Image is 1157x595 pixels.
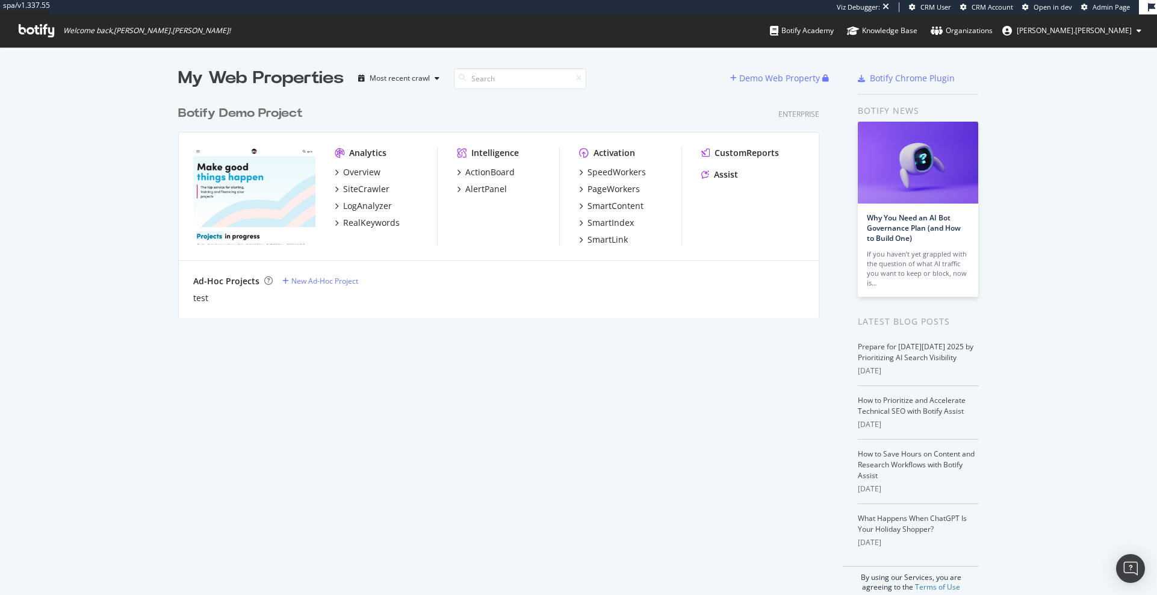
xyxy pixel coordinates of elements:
[335,183,389,195] a: SiteCrawler
[770,25,834,37] div: Botify Academy
[858,395,966,416] a: How to Prioritize and Accelerate Technical SEO with Botify Assist
[858,419,979,430] div: [DATE]
[579,166,646,178] a: SpeedWorkers
[193,292,208,304] a: test
[1093,2,1130,11] span: Admin Page
[993,21,1151,40] button: [PERSON_NAME].[PERSON_NAME]
[931,25,993,37] div: Organizations
[837,2,880,12] div: Viz Debugger:
[870,72,955,84] div: Botify Chrome Plugin
[858,104,979,117] div: Botify news
[847,14,917,47] a: Knowledge Base
[858,341,973,363] a: Prepare for [DATE][DATE] 2025 by Prioritizing AI Search Visibility
[291,276,358,286] div: New Ad-Hoc Project
[778,109,819,119] div: Enterprise
[588,166,646,178] div: SpeedWorkers
[178,66,344,90] div: My Web Properties
[471,147,519,159] div: Intelligence
[867,213,961,243] a: Why You Need an AI Bot Governance Plan (and How to Build One)
[454,68,586,89] input: Search
[193,147,315,245] img: ulule.com
[920,2,951,11] span: CRM User
[715,147,779,159] div: CustomReports
[1116,554,1145,583] div: Open Intercom Messenger
[343,166,380,178] div: Overview
[343,183,389,195] div: SiteCrawler
[588,183,640,195] div: PageWorkers
[588,234,628,246] div: SmartLink
[858,449,975,481] a: How to Save Hours on Content and Research Workflows with Botify Assist
[178,90,829,318] div: grid
[739,72,820,84] div: Demo Web Property
[370,75,430,82] div: Most recent crawl
[178,105,308,122] a: Botify Demo Project
[353,69,444,88] button: Most recent crawl
[730,69,822,88] button: Demo Web Property
[335,200,392,212] a: LogAnalyzer
[714,169,738,181] div: Assist
[701,169,738,181] a: Assist
[960,2,1013,12] a: CRM Account
[457,166,515,178] a: ActionBoard
[178,105,303,122] div: Botify Demo Project
[335,217,400,229] a: RealKeywords
[858,484,979,494] div: [DATE]
[858,513,967,534] a: What Happens When ChatGPT Is Your Holiday Shopper?
[579,200,644,212] a: SmartContent
[858,72,955,84] a: Botify Chrome Plugin
[594,147,635,159] div: Activation
[465,166,515,178] div: ActionBoard
[931,14,993,47] a: Organizations
[579,234,628,246] a: SmartLink
[588,200,644,212] div: SmartContent
[588,217,634,229] div: SmartIndex
[343,200,392,212] div: LogAnalyzer
[343,217,400,229] div: RealKeywords
[843,566,979,592] div: By using our Services, you are agreeing to the
[915,582,960,592] a: Terms of Use
[465,183,507,195] div: AlertPanel
[63,26,231,36] span: Welcome back, [PERSON_NAME].[PERSON_NAME] !
[193,275,259,287] div: Ad-Hoc Projects
[847,25,917,37] div: Knowledge Base
[858,122,978,204] img: Why You Need an AI Bot Governance Plan (and How to Build One)
[335,166,380,178] a: Overview
[1034,2,1072,11] span: Open in dev
[579,217,634,229] a: SmartIndex
[858,366,979,376] div: [DATE]
[1022,2,1072,12] a: Open in dev
[972,2,1013,11] span: CRM Account
[867,249,969,288] div: If you haven’t yet grappled with the question of what AI traffic you want to keep or block, now is…
[349,147,386,159] div: Analytics
[701,147,779,159] a: CustomReports
[909,2,951,12] a: CRM User
[282,276,358,286] a: New Ad-Hoc Project
[858,537,979,548] div: [DATE]
[770,14,834,47] a: Botify Academy
[858,315,979,328] div: Latest Blog Posts
[730,73,822,83] a: Demo Web Property
[1081,2,1130,12] a: Admin Page
[1017,25,1132,36] span: ryan.flanagan
[457,183,507,195] a: AlertPanel
[579,183,640,195] a: PageWorkers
